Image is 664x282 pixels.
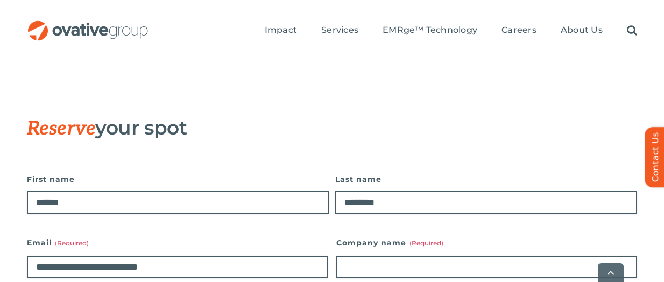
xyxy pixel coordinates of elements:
[409,239,443,247] span: (Required)
[265,25,297,37] a: Impact
[265,25,297,36] span: Impact
[27,117,583,139] h3: your spot
[627,25,637,37] a: Search
[336,235,637,250] label: Company name
[383,25,477,36] span: EMRge™ Technology
[321,25,358,36] span: Services
[265,13,637,48] nav: Menu
[55,239,89,247] span: (Required)
[561,25,603,36] span: About Us
[501,25,536,36] span: Careers
[501,25,536,37] a: Careers
[561,25,603,37] a: About Us
[27,172,329,187] label: First name
[27,19,149,30] a: OG_Full_horizontal_RGB
[27,235,328,250] label: Email
[383,25,477,37] a: EMRge™ Technology
[27,117,95,140] span: Reserve
[321,25,358,37] a: Services
[335,172,637,187] label: Last name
